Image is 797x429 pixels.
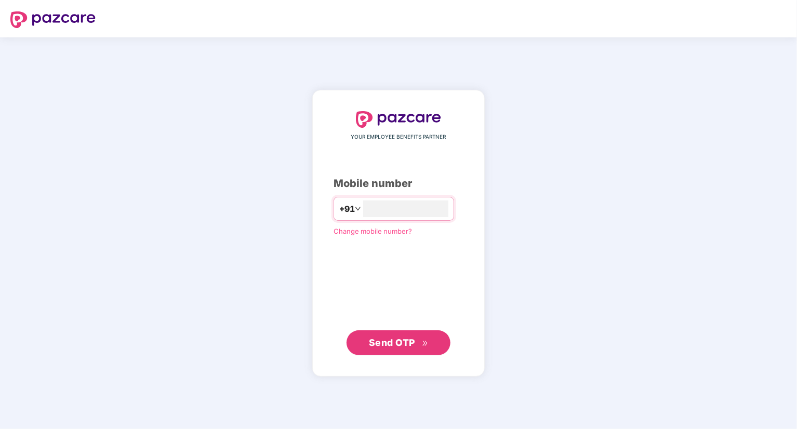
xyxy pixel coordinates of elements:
[351,133,446,141] span: YOUR EMPLOYEE BENEFITS PARTNER
[356,111,441,128] img: logo
[334,176,463,192] div: Mobile number
[355,206,361,212] span: down
[347,330,450,355] button: Send OTPdouble-right
[369,337,415,348] span: Send OTP
[422,340,429,347] span: double-right
[334,227,412,235] a: Change mobile number?
[10,11,96,28] img: logo
[339,203,355,216] span: +91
